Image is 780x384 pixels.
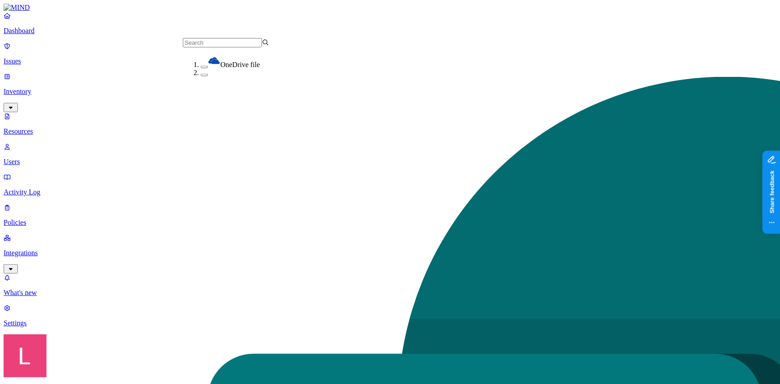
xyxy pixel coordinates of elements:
a: Settings [4,304,776,327]
p: Users [4,158,776,166]
p: Inventory [4,88,776,96]
p: Settings [4,319,776,327]
img: MIND [4,4,30,12]
p: Resources [4,127,776,135]
a: Dashboard [4,12,776,35]
a: Activity Log [4,173,776,196]
p: Policies [4,219,776,227]
a: Issues [4,42,776,65]
a: Integrations [4,234,776,272]
img: onedrive [208,55,220,67]
p: Issues [4,57,776,65]
a: What's new [4,274,776,297]
a: Users [4,143,776,166]
a: Resources [4,112,776,135]
a: Inventory [4,72,776,111]
p: Dashboard [4,27,776,35]
img: Landen Brown [4,334,46,377]
p: What's new [4,289,776,297]
span: OneDrive file [220,61,260,68]
a: Policies [4,203,776,227]
input: Search [183,38,262,47]
a: MIND [4,4,776,12]
p: Activity Log [4,188,776,196]
p: Integrations [4,249,776,257]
